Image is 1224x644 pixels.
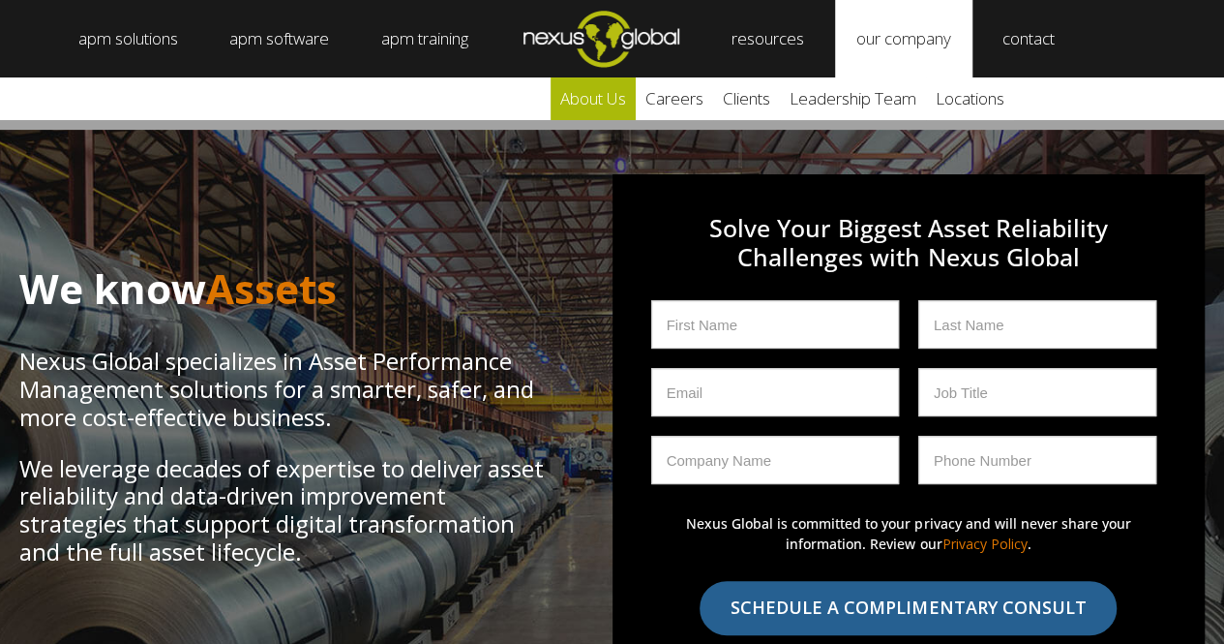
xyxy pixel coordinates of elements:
h3: Solve Your Biggest Asset Reliability Challenges with Nexus Global [667,213,1150,300]
a: Privacy Policy [941,535,1027,553]
a: about us [551,77,636,120]
input: Email [651,368,899,416]
a: locations [926,77,1014,120]
input: Phone Number [918,436,1156,484]
p: Nexus Global specializes in Asset Performance Management solutions for a smarter, safer, and more... [19,348,554,431]
input: Job Title [918,368,1156,416]
a: leadership team [780,77,926,120]
h1: We know [19,268,554,309]
input: SCHEDULE A COMPLIMENTARY CONSULT [700,581,1117,635]
a: careers [636,77,713,120]
input: Company Name [651,436,899,484]
input: First Name [651,300,899,349]
p: We leverage decades of expertise to deliver asset reliability and data-driven improvement strateg... [19,455,554,567]
input: Last Name [918,300,1156,349]
p: Nexus Global is committed to your privacy and will never share your information. Review our . [686,513,1131,554]
a: clients [713,77,780,120]
span: Assets [206,261,337,316]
